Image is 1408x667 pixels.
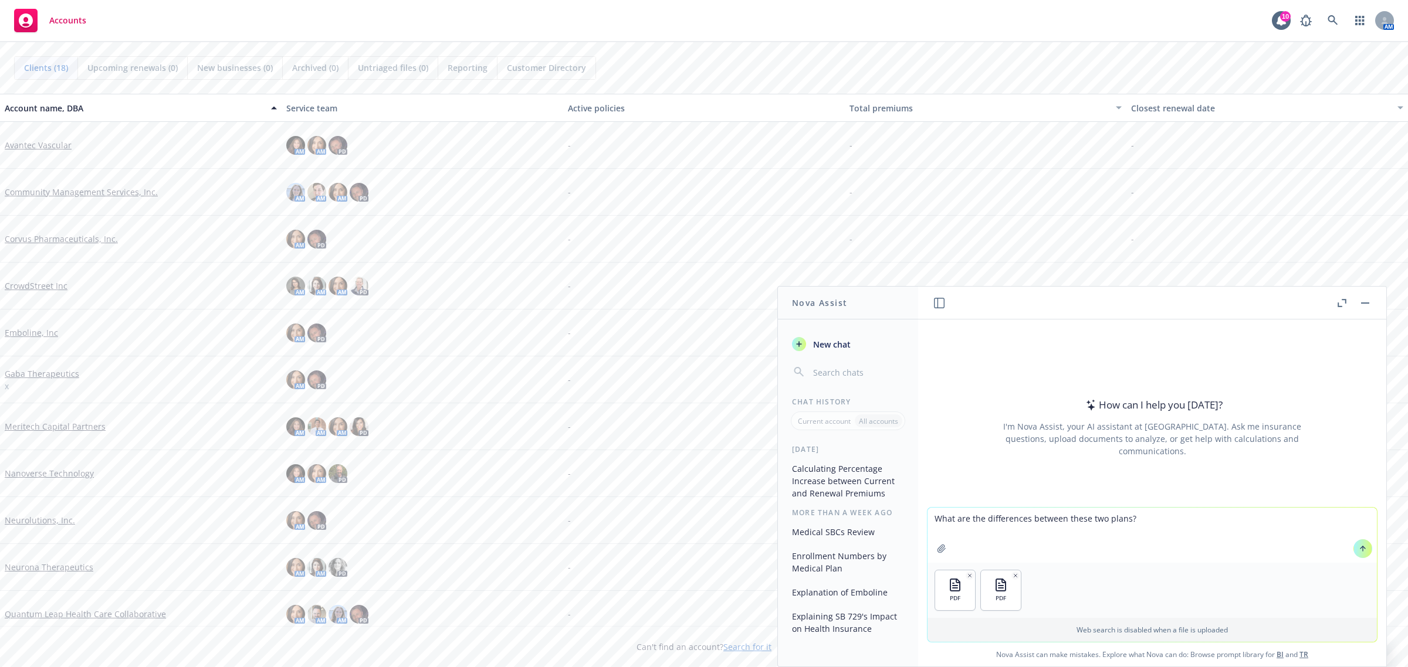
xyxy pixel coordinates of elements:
button: PDF [981,570,1021,610]
img: photo [307,324,326,342]
img: photo [307,230,326,249]
textarea: What are the differences between these two plans? [928,508,1377,563]
div: I'm Nova Assist, your AI assistant at [GEOGRAPHIC_DATA]. Ask me insurance questions, upload docum... [987,420,1317,457]
a: Corvus Pharmaceuticals, Inc. [5,233,118,245]
img: photo [329,605,347,624]
button: Explaining SB 729's Impact on Health Insurance [787,607,909,638]
span: - [568,326,571,339]
img: photo [307,511,326,530]
p: All accounts [859,416,898,426]
span: - [568,186,571,198]
span: - [568,280,571,292]
span: New chat [811,338,851,350]
img: photo [329,558,347,577]
a: TR [1299,649,1308,659]
div: Account name, DBA [5,102,264,114]
a: Community Management Services, Inc. [5,186,158,198]
img: photo [286,277,305,295]
button: Explanation of Emboline [787,583,909,602]
a: Accounts [9,4,91,37]
img: photo [286,511,305,530]
a: Emboline, Inc [5,326,58,339]
img: photo [286,558,305,577]
div: [DATE] [778,444,918,454]
button: Medical SBCs Review [787,522,909,542]
img: photo [329,277,347,295]
img: photo [307,558,326,577]
img: photo [286,417,305,436]
img: photo [286,324,305,342]
div: Active policies [568,102,840,114]
span: - [1131,186,1134,198]
img: photo [329,136,347,155]
a: Search [1321,9,1345,32]
input: Search chats [811,364,904,380]
span: Customer Directory [507,62,586,74]
span: Archived (0) [292,62,339,74]
span: - [568,561,571,573]
span: - [568,608,571,620]
button: Enrollment Numbers by Medical Plan [787,546,909,578]
span: - [849,186,852,198]
button: Calculating Percentage Increase between Current and Renewal Premiums [787,459,909,503]
span: - [1131,139,1134,151]
a: Gaba Therapeutics [5,367,79,380]
a: Nanoverse Technology [5,467,94,479]
span: x [5,380,9,392]
button: Service team [282,94,563,122]
div: How can I help you [DATE]? [1082,397,1223,413]
div: More than a week ago [778,508,918,518]
img: photo [286,370,305,389]
span: Nova Assist can make mistakes. Explore what Nova can do: Browse prompt library for and [923,642,1382,666]
span: PDF [950,594,960,602]
span: - [568,373,571,386]
span: PDF [996,594,1006,602]
button: Closest renewal date [1126,94,1408,122]
img: photo [307,370,326,389]
span: Upcoming renewals (0) [87,62,178,74]
div: Service team [286,102,559,114]
img: photo [350,183,368,202]
img: photo [307,277,326,295]
img: photo [350,417,368,436]
span: Accounts [49,16,86,25]
a: Switch app [1348,9,1372,32]
span: New businesses (0) [197,62,273,74]
h1: Nova Assist [792,297,847,309]
img: photo [307,464,326,483]
span: - [1131,280,1134,292]
img: photo [350,605,368,624]
span: - [568,514,571,526]
a: Report a Bug [1294,9,1318,32]
img: photo [350,277,368,295]
img: photo [286,464,305,483]
span: Untriaged files (0) [358,62,428,74]
span: Clients (18) [24,62,68,74]
img: photo [286,183,305,202]
button: Total premiums [845,94,1126,122]
span: - [849,233,852,245]
a: Meritech Capital Partners [5,420,106,433]
span: - [568,233,571,245]
div: Chat History [778,397,918,407]
span: Can't find an account? [637,641,771,653]
a: CrowdStreet Inc [5,280,67,292]
img: photo [329,417,347,436]
img: photo [307,605,326,624]
span: - [1131,233,1134,245]
img: photo [286,605,305,624]
p: Current account [798,416,851,426]
span: - [568,467,571,479]
div: Closest renewal date [1131,102,1390,114]
p: Web search is disabled when a file is uploaded [935,625,1370,635]
div: Total premiums [849,102,1109,114]
img: photo [286,230,305,249]
a: Search for it [723,641,771,652]
button: Active policies [563,94,845,122]
span: - [849,139,852,151]
span: - [568,139,571,151]
a: Neurona Therapeutics [5,561,93,573]
img: photo [307,417,326,436]
span: - [849,280,852,292]
img: photo [329,464,347,483]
